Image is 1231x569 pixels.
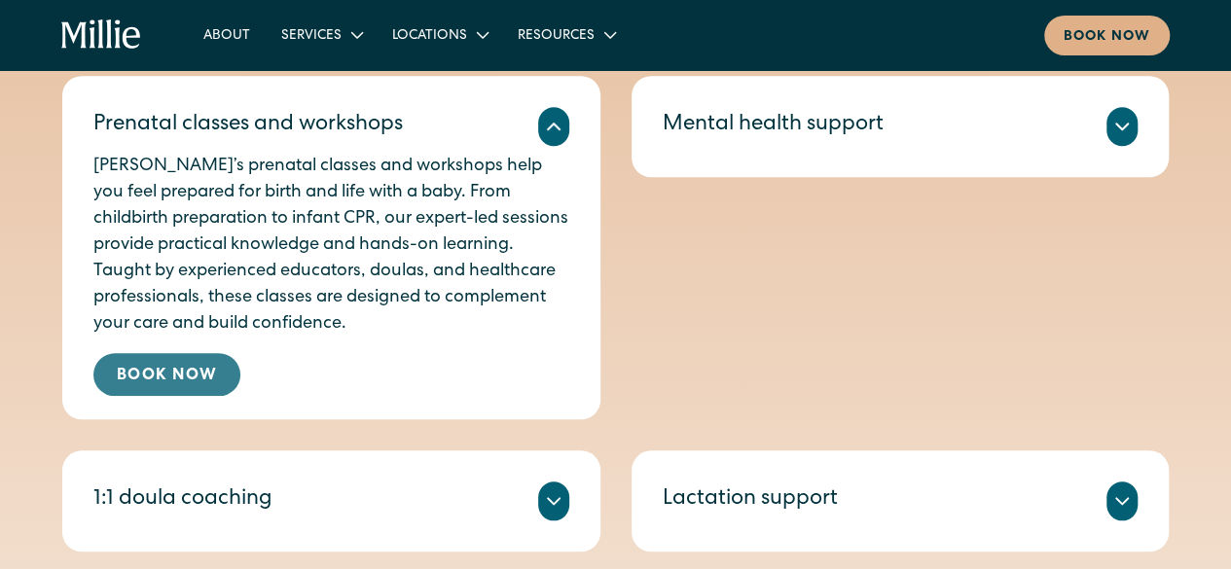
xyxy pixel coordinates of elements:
div: Locations [377,18,502,51]
div: 1:1 doula coaching [93,484,272,516]
div: Services [266,18,377,51]
div: Resources [518,26,595,47]
div: Lactation support [663,484,838,516]
a: home [61,19,141,51]
div: Services [281,26,342,47]
div: Book now [1064,27,1150,48]
p: [PERSON_NAME]’s prenatal classes and workshops help you feel prepared for birth and life with a b... [93,154,568,338]
a: Book now [1044,16,1170,55]
div: Resources [502,18,630,51]
div: Mental health support [663,110,884,142]
div: Locations [392,26,467,47]
a: About [188,18,266,51]
a: Book Now [93,353,240,396]
div: Prenatal classes and workshops [93,110,403,142]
